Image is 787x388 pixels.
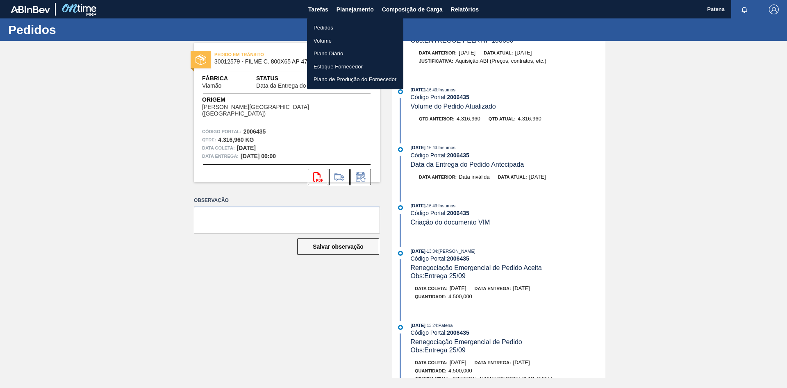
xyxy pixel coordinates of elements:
a: Pedidos [307,21,403,34]
a: Estoque Fornecedor [307,60,403,73]
a: Plano de Produção do Fornecedor [307,73,403,86]
a: Plano Diário [307,47,403,60]
a: Volume [307,34,403,48]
